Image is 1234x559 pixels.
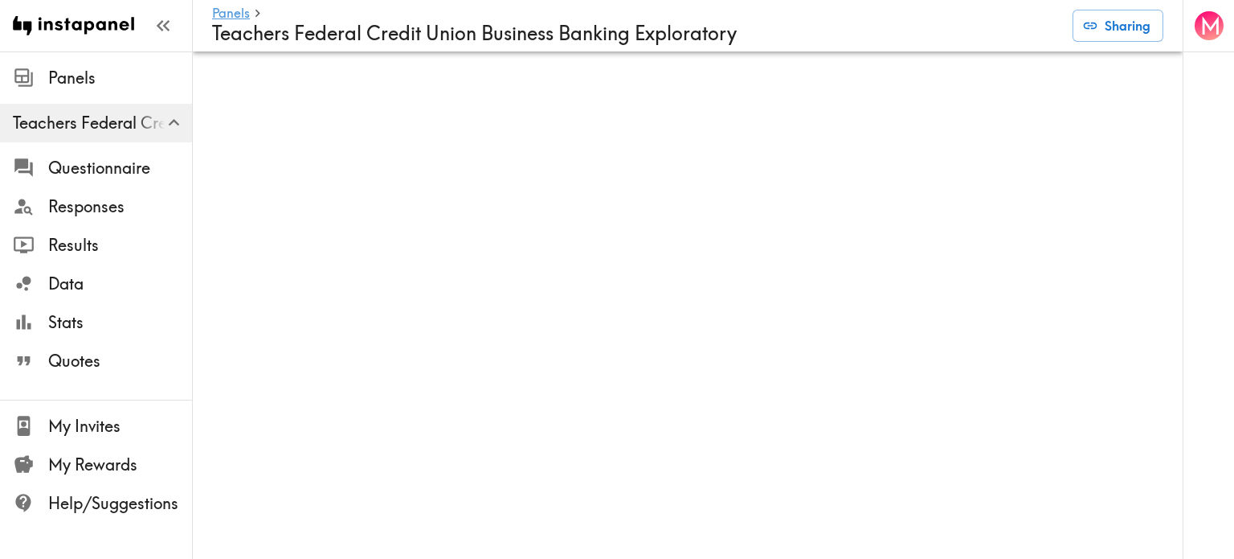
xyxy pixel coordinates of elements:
a: Panels [212,6,250,22]
h4: Teachers Federal Credit Union Business Banking Exploratory [212,22,1060,45]
span: My Rewards [48,454,192,476]
span: Quotes [48,350,192,372]
span: Responses [48,195,192,218]
span: Help/Suggestions [48,492,192,515]
span: Questionnaire [48,157,192,179]
button: M [1193,10,1225,42]
button: Sharing [1073,10,1163,42]
span: Teachers Federal Credit Union Business Banking Exploratory [13,112,192,134]
span: My Invites [48,415,192,438]
span: Data [48,273,192,295]
span: Results [48,234,192,257]
span: Stats [48,311,192,334]
span: Panels [48,67,192,89]
span: M [1200,12,1221,40]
